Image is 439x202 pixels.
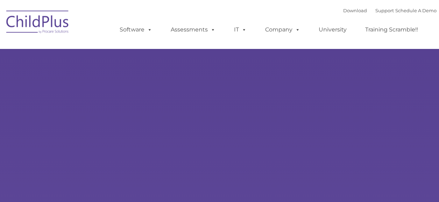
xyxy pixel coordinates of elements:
[343,8,367,13] a: Download
[3,6,73,41] img: ChildPlus by Procare Solutions
[375,8,394,13] a: Support
[258,23,307,37] a: Company
[113,23,159,37] a: Software
[164,23,222,37] a: Assessments
[312,23,354,37] a: University
[343,8,437,13] font: |
[227,23,254,37] a: IT
[358,23,425,37] a: Training Scramble!!
[395,8,437,13] a: Schedule A Demo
